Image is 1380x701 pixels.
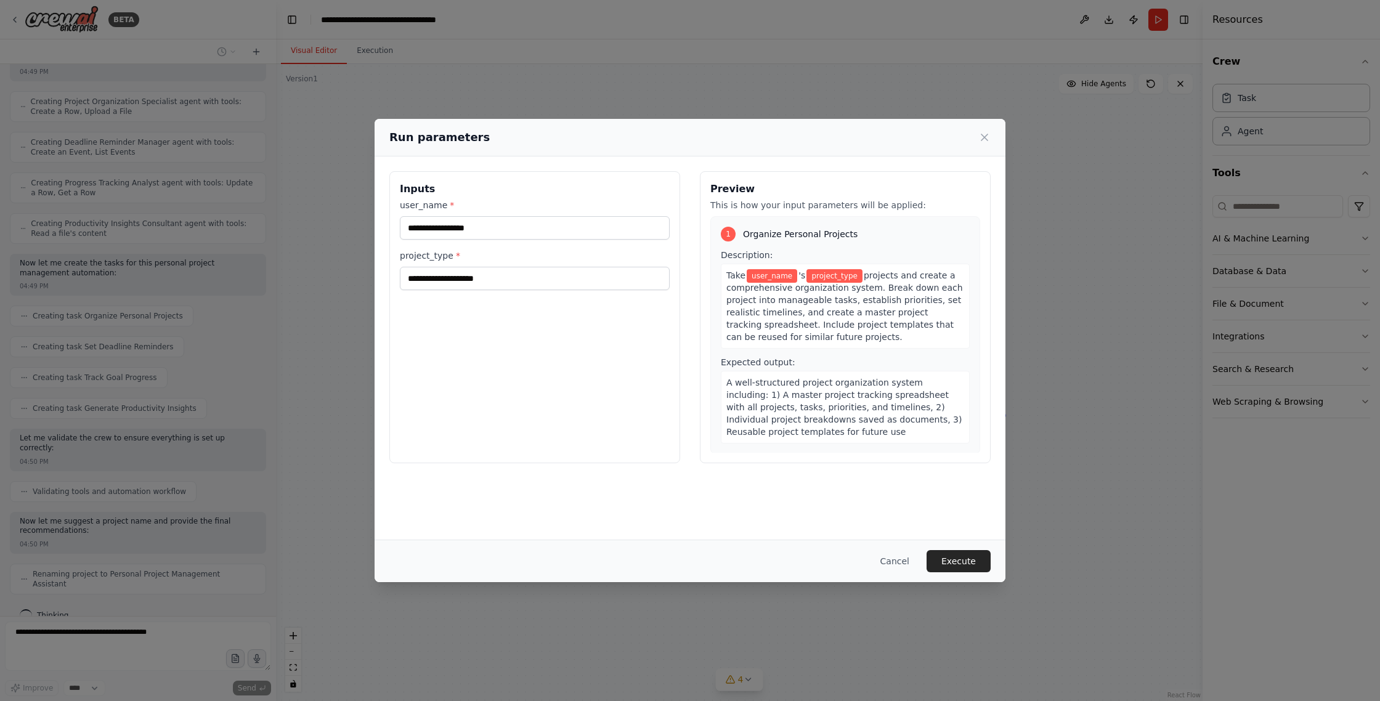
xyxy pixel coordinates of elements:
span: Organize Personal Projects [743,228,858,240]
p: This is how your input parameters will be applied: [710,199,980,211]
button: Execute [927,550,991,572]
span: Expected output: [721,357,795,367]
h3: Inputs [400,182,670,197]
div: 1 [721,227,736,241]
h3: Preview [710,182,980,197]
span: Description: [721,250,773,260]
span: Take [726,270,745,280]
h2: Run parameters [389,129,490,146]
span: Variable: user_name [747,269,797,283]
span: Variable: project_type [806,269,862,283]
span: A well-structured project organization system including: 1) A master project tracking spreadsheet... [726,378,962,437]
span: 's [798,270,805,280]
button: Cancel [871,550,919,572]
label: project_type [400,249,670,262]
label: user_name [400,199,670,211]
